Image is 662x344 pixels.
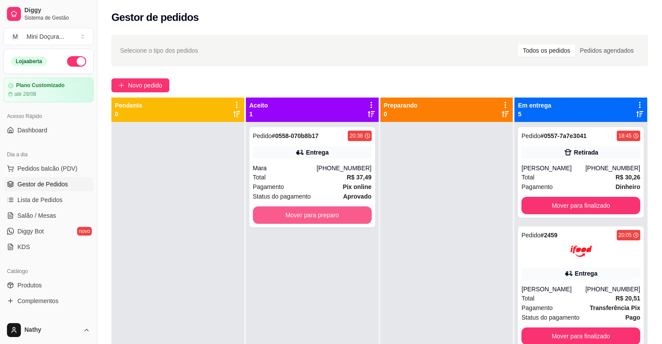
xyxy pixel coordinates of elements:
a: DiggySistema de Gestão [3,3,94,24]
p: 5 [518,110,551,118]
span: KDS [17,243,30,251]
div: 20:05 [618,232,632,239]
span: Gestor de Pedidos [17,180,68,189]
div: Dia a dia [3,148,94,162]
div: Mini Doçura ... [27,32,64,41]
p: Em entrega [518,101,551,110]
span: Novo pedido [128,81,162,90]
span: Pagamento [253,182,284,192]
a: Complementos [3,294,94,308]
strong: # 2459 [541,232,558,239]
span: Selecione o tipo dos pedidos [120,46,198,55]
span: Diggy [24,7,90,14]
button: Pedidos balcão (PDV) [3,162,94,175]
p: Preparando [384,101,418,110]
span: Produtos [17,281,42,290]
img: ifood [570,240,592,262]
button: Mover para preparo [253,206,372,224]
strong: R$ 30,26 [615,174,640,181]
div: Pedidos agendados [575,44,638,57]
a: Gestor de Pedidos [3,177,94,191]
a: Plano Customizadoaté 28/08 [3,78,94,102]
div: [PERSON_NAME] [521,164,585,172]
span: Salão / Mesas [17,211,56,220]
a: Lista de Pedidos [3,193,94,207]
span: Nathy [24,326,80,334]
button: Alterar Status [67,56,86,67]
span: Status do pagamento [521,313,579,322]
strong: Pix online [343,183,371,190]
span: Total [521,172,534,182]
span: M [11,32,20,41]
span: Total [253,172,266,182]
strong: Dinheiro [615,183,640,190]
div: 18:45 [618,132,632,139]
div: [PHONE_NUMBER] [316,164,371,172]
button: Novo pedido [111,78,169,92]
div: [PERSON_NAME] [521,285,585,293]
span: Dashboard [17,126,47,135]
span: Pedido [521,232,541,239]
span: Pagamento [521,182,553,192]
span: Total [521,293,534,303]
span: Pedido [521,132,541,139]
p: Aceito [249,101,268,110]
div: Catálogo [3,264,94,278]
span: Status do pagamento [253,192,311,201]
strong: # 0557-7a7e3041 [541,132,587,139]
span: Pedidos balcão (PDV) [17,164,77,173]
button: Select a team [3,28,94,45]
div: Loja aberta [11,57,47,66]
span: Diggy Bot [17,227,44,236]
strong: Transferência Pix [590,304,640,311]
p: 1 [249,110,268,118]
div: [PHONE_NUMBER] [585,285,640,293]
div: Mara [253,164,317,172]
span: Lista de Pedidos [17,196,63,204]
div: 20:38 [349,132,363,139]
a: KDS [3,240,94,254]
a: Salão / Mesas [3,209,94,223]
p: 0 [115,110,142,118]
strong: # 0558-070b8b17 [272,132,318,139]
p: Pendente [115,101,142,110]
p: 0 [384,110,418,118]
h2: Gestor de pedidos [111,10,199,24]
div: [PHONE_NUMBER] [585,164,640,172]
a: Produtos [3,278,94,292]
strong: aprovado [343,193,371,200]
div: Todos os pedidos [518,44,575,57]
button: Nathy [3,320,94,341]
span: Sistema de Gestão [24,14,90,21]
article: Plano Customizado [16,82,64,89]
article: até 28/08 [14,91,36,98]
div: Entrega [575,269,598,278]
span: plus [118,82,124,88]
a: Diggy Botnovo [3,224,94,238]
div: Retirada [574,148,598,157]
span: Pagamento [521,303,553,313]
span: Pedido [253,132,272,139]
span: Complementos [17,297,58,305]
div: Entrega [306,148,329,157]
a: Dashboard [3,123,94,137]
button: Mover para finalizado [521,197,640,214]
strong: R$ 37,49 [347,174,372,181]
div: Acesso Rápido [3,109,94,123]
